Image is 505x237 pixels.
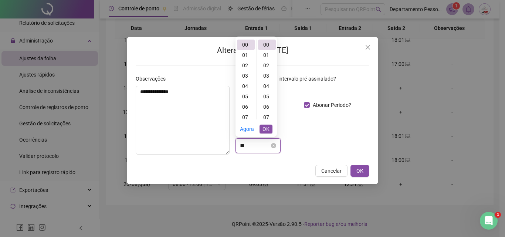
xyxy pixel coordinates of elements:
div: 07 [258,112,276,122]
div: 01 [258,50,276,60]
span: close-circle [271,143,276,148]
div: 06 [237,102,255,112]
span: close [365,44,371,50]
div: 03 [237,71,255,81]
div: 06 [258,102,276,112]
div: 00 [237,40,255,50]
a: Agora [240,126,254,132]
div: 00 [258,40,276,50]
iframe: Intercom live chat [480,212,498,230]
button: Cancelar [315,165,348,177]
div: 07 [237,112,255,122]
div: 04 [237,81,255,91]
span: Abonar Período? [310,101,354,109]
div: 01 [237,50,255,60]
div: 04 [258,81,276,91]
label: Observações [136,75,170,83]
span: OK [356,167,363,175]
span: Cancelar [321,167,342,175]
span: Desconsiderar intervalo pré-assinalado? [241,75,339,83]
div: 05 [258,91,276,102]
span: 1 [495,212,501,218]
button: Close [362,41,374,53]
button: OK [350,165,369,177]
div: 02 [258,60,276,71]
div: 02 [237,60,255,71]
button: OK [260,125,272,133]
h2: Alterar no dia [DATE] [136,44,369,57]
span: OK [262,125,270,133]
div: 05 [237,91,255,102]
div: 03 [258,71,276,81]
